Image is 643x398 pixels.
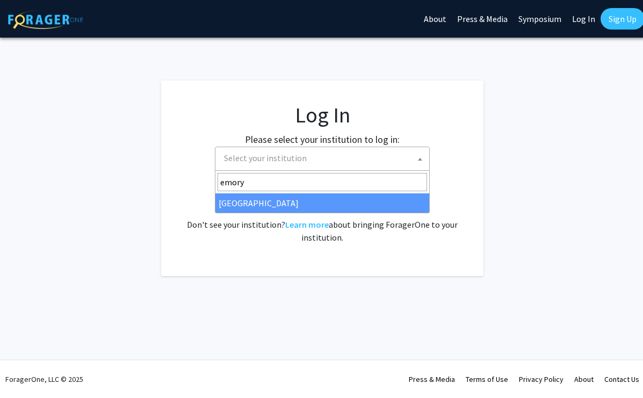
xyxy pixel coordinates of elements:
[224,153,307,163] span: Select your institution
[218,173,427,191] input: Search
[183,102,462,128] h1: Log In
[183,192,462,244] div: No account? . Don't see your institution? about bringing ForagerOne to your institution.
[215,193,429,213] li: [GEOGRAPHIC_DATA]
[8,350,46,390] iframe: Chat
[5,360,83,398] div: ForagerOne, LLC © 2025
[519,374,563,384] a: Privacy Policy
[604,374,639,384] a: Contact Us
[8,10,83,29] img: ForagerOne Logo
[220,147,429,169] span: Select your institution
[409,374,455,384] a: Press & Media
[215,147,430,171] span: Select your institution
[285,219,329,230] a: Learn more about bringing ForagerOne to your institution
[245,132,400,147] label: Please select your institution to log in:
[466,374,508,384] a: Terms of Use
[574,374,594,384] a: About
